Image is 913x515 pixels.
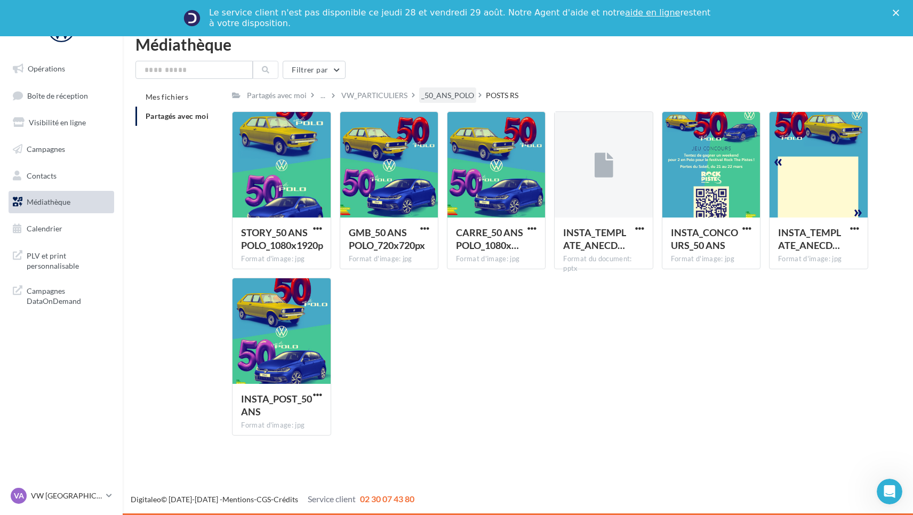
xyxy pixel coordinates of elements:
div: Format du document: pptx [563,254,644,273]
a: Opérations [6,58,116,80]
span: VA [14,490,24,501]
span: Mes fichiers [146,92,188,101]
a: CGS [257,495,271,504]
a: Campagnes [6,138,116,160]
div: Partagés avec moi [247,90,307,101]
span: Campagnes DataOnDemand [27,284,110,307]
span: Service client [308,494,356,504]
span: Campagnes [27,144,65,154]
div: Format d'image: jpg [671,254,751,264]
a: aide en ligne [625,7,680,18]
span: 02 30 07 43 80 [360,494,414,504]
a: Contacts [6,165,116,187]
span: INSTA_TEMPLATE_ANECDOTE [563,227,626,251]
div: VW_PARTICULIERS [341,90,407,101]
div: Fermer [893,10,903,16]
span: Calendrier [27,224,62,233]
div: Format d'image: jpg [456,254,536,264]
div: ... [318,88,327,103]
span: © [DATE]-[DATE] - - - [131,495,414,504]
div: Médiathèque [135,36,900,52]
a: Boîte de réception [6,84,116,107]
a: Visibilité en ligne [6,111,116,134]
img: Profile image for Service-Client [183,10,201,27]
div: Format d'image: jpg [778,254,859,264]
div: Format d'image: jpg [349,254,429,264]
button: Filtrer par [283,61,346,79]
a: Crédits [274,495,298,504]
span: Médiathèque [27,197,70,206]
span: INSTA_CONCOURS_50 ANS [671,227,738,251]
a: VA VW [GEOGRAPHIC_DATA] [9,486,114,506]
p: VW [GEOGRAPHIC_DATA] [31,490,102,501]
span: CARRE_50 ANS POLO_1080x1080px [456,227,523,251]
div: _50_ANS_POLO [421,90,474,101]
div: POSTS RS [486,90,518,101]
span: Boîte de réception [27,91,88,100]
iframe: Intercom live chat [877,479,902,504]
span: Visibilité en ligne [29,118,86,127]
span: PLV et print personnalisable [27,248,110,271]
span: GMB_50 ANS POLO_720x720px [349,227,425,251]
span: INSTA_POST_50 ANS [241,393,312,417]
a: Calendrier [6,218,116,240]
div: Format d'image: jpg [241,421,322,430]
a: Mentions [222,495,254,504]
span: STORY_50 ANS POLO_1080x1920p [241,227,323,251]
a: PLV et print personnalisable [6,244,116,276]
span: INSTA_TEMPLATE_ANECDOTE [778,227,841,251]
a: Médiathèque [6,191,116,213]
span: Partagés avec moi [146,111,209,120]
span: Contacts [27,171,57,180]
div: Le service client n'est pas disponible ce jeudi 28 et vendredi 29 août. Notre Agent d'aide et not... [209,7,712,29]
span: Opérations [28,64,65,73]
a: Campagnes DataOnDemand [6,279,116,311]
div: Format d'image: jpg [241,254,322,264]
a: Digitaleo [131,495,161,504]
